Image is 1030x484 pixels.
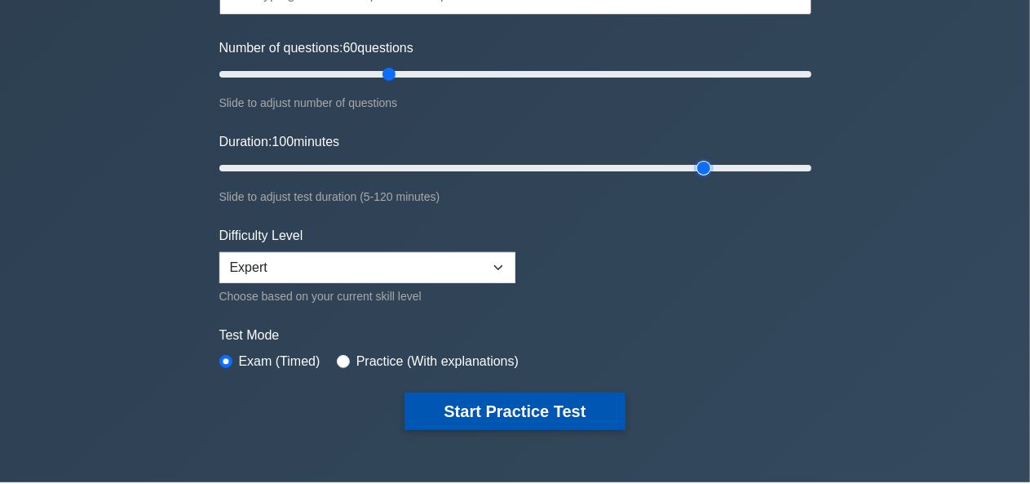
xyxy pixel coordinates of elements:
button: Start Practice Test [404,393,625,430]
span: 60 [343,41,358,55]
label: Duration: minutes [219,132,340,152]
div: Slide to adjust test duration (5-120 minutes) [219,187,811,206]
label: Test Mode [219,326,811,345]
label: Exam (Timed) [239,352,320,371]
div: Slide to adjust number of questions [219,93,811,113]
div: Choose based on your current skill level [219,286,515,306]
label: Difficulty Level [219,226,303,246]
label: Number of questions: questions [219,38,413,58]
label: Practice (With explanations) [356,352,519,371]
span: 100 [272,135,294,149]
